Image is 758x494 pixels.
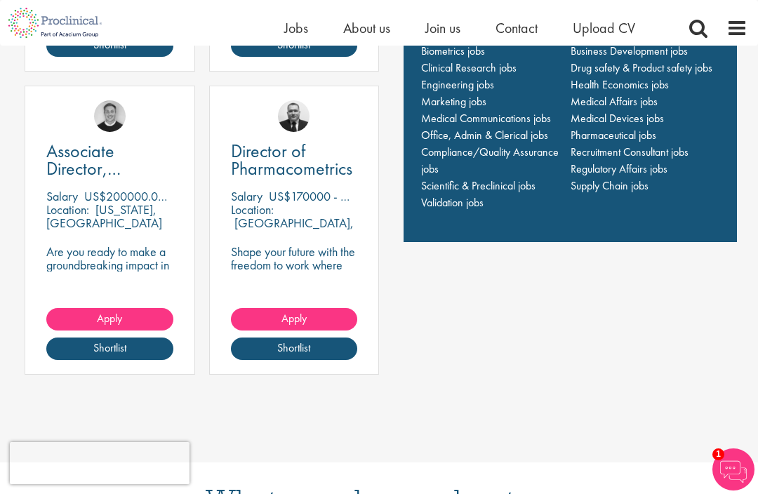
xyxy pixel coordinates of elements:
[343,19,390,37] a: About us
[421,77,494,92] a: Engineering jobs
[712,448,754,490] img: Chatbot
[231,308,358,331] a: Apply
[46,142,173,178] a: Associate Director, Pharmacovigilance
[231,188,262,204] span: Salary
[231,338,358,360] a: Shortlist
[421,43,719,211] nav: Main navigation
[46,139,182,198] span: Associate Director, Pharmacovigilance
[46,201,162,231] p: [US_STATE], [GEOGRAPHIC_DATA]
[421,111,551,126] a: Medical Communications jobs
[571,111,664,126] a: Medical Devices jobs
[284,19,308,37] a: Jobs
[231,142,358,178] a: Director of Pharmacometrics
[421,178,536,193] a: Scientific & Preclinical jobs
[269,188,454,204] p: US$170000 - US$214900 per annum
[94,100,126,132] img: Bo Forsen
[573,19,635,37] a: Upload CV
[231,139,352,180] span: Director of Pharmacometrics
[571,145,689,159] a: Recruitment Consultant jobs
[421,44,485,58] a: Biometrics jobs
[571,178,649,193] a: Supply Chain jobs
[46,188,78,204] span: Salary
[97,311,122,326] span: Apply
[421,94,486,109] a: Marketing jobs
[712,448,724,460] span: 1
[231,201,274,218] span: Location:
[571,44,688,58] a: Business Development jobs
[46,201,89,218] span: Location:
[231,34,358,57] a: Shortlist
[84,188,308,204] p: US$200000.00 - US$250000.00 per annum
[571,60,712,75] a: Drug safety & Product safety jobs
[46,338,173,360] a: Shortlist
[278,100,310,132] img: Jakub Hanas
[421,195,484,210] a: Validation jobs
[281,311,307,326] span: Apply
[421,128,548,142] a: Office, Admin & Clerical jobs
[46,34,173,57] a: Shortlist
[571,161,667,176] a: Regulatory Affairs jobs
[496,19,538,37] a: Contact
[571,128,656,142] a: Pharmaceutical jobs
[46,245,173,338] p: Are you ready to make a groundbreaking impact in the world of biotechnology? Join a growing compa...
[571,77,669,92] a: Health Economics jobs
[425,19,460,37] a: Join us
[231,215,354,244] p: [GEOGRAPHIC_DATA], [GEOGRAPHIC_DATA]
[231,245,358,312] p: Shape your future with the freedom to work where you thrive! Join our client with this Director p...
[421,60,517,75] a: Clinical Research jobs
[571,94,658,109] a: Medical Affairs jobs
[46,308,173,331] a: Apply
[10,442,189,484] iframe: reCAPTCHA
[421,145,559,176] a: Compliance/Quality Assurance jobs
